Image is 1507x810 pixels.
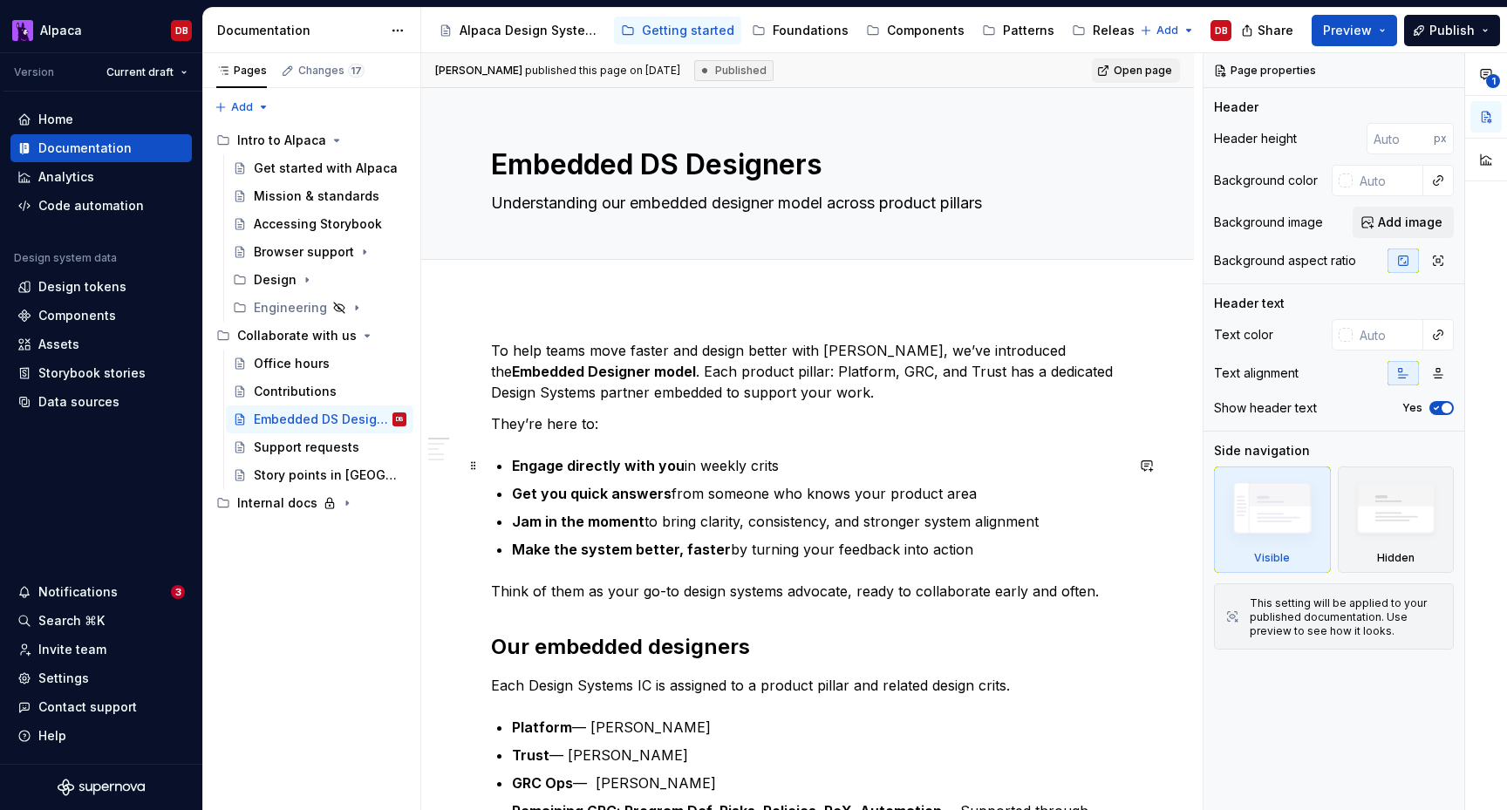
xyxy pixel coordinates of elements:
[226,266,413,294] div: Design
[10,693,192,721] button: Contact support
[226,238,413,266] a: Browser support
[887,22,965,39] div: Components
[512,457,685,474] strong: Engage directly with you
[10,134,192,162] a: Documentation
[1214,252,1356,269] div: Background aspect ratio
[512,773,1124,793] p: — [PERSON_NAME]
[10,106,192,133] a: Home
[488,144,1121,186] textarea: Embedded DS Designers
[1429,22,1475,39] span: Publish
[512,511,1124,532] p: to bring clarity, consistency, and stronger system alignment
[512,455,1124,476] p: in weekly crits
[231,100,253,114] span: Add
[396,411,404,428] div: DB
[1135,18,1200,43] button: Add
[488,189,1121,217] textarea: Understanding our embedded designer model across product pillars
[216,64,267,78] div: Pages
[1156,24,1178,37] span: Add
[1434,132,1447,146] p: px
[254,187,379,205] div: Mission & standards
[38,307,116,324] div: Components
[38,612,105,630] div: Search ⌘K
[1486,74,1500,88] span: 1
[209,126,413,154] div: Intro to Alpaca
[1214,399,1317,417] div: Show header text
[38,140,132,157] div: Documentation
[745,17,856,44] a: Foundations
[512,541,731,558] strong: Make the system better, faster
[10,273,192,301] a: Design tokens
[1065,17,1156,44] a: Releases
[38,641,106,658] div: Invite team
[491,340,1124,403] p: To help teams move faster and design better with [PERSON_NAME], we’ve introduced the . Each produ...
[1312,15,1397,46] button: Preview
[432,13,1131,48] div: Page tree
[171,585,185,599] span: 3
[209,95,275,119] button: Add
[1114,64,1172,78] span: Open page
[642,22,734,39] div: Getting started
[432,17,610,44] a: Alpaca Design System 🦙
[226,433,413,461] a: Support requests
[1250,596,1442,638] div: This setting will be applied to your published documentation. Use preview to see how it looks.
[226,294,413,322] div: Engineering
[209,126,413,517] div: Page tree
[254,243,354,261] div: Browser support
[512,485,672,502] strong: Get you quick answers
[773,22,849,39] div: Foundations
[58,779,145,796] svg: Supernova Logo
[435,64,680,78] span: published this page on [DATE]
[10,607,192,635] button: Search ⌘K
[254,215,382,233] div: Accessing Storybook
[12,20,33,41] img: 003f14f4-5683-479b-9942-563e216bc167.png
[512,717,1124,738] p: — [PERSON_NAME]
[1338,466,1455,573] div: Hidden
[512,363,696,380] strong: Embedded Designer model
[1404,15,1500,46] button: Publish
[1214,172,1318,189] div: Background color
[512,774,573,792] strong: GRC Ops
[1215,24,1228,37] div: DB
[512,513,644,530] strong: Jam in the moment
[10,163,192,191] a: Analytics
[512,746,549,764] strong: Trust
[226,154,413,182] a: Get started with Alpaca
[10,388,192,416] a: Data sources
[237,132,326,149] div: Intro to Alpaca
[1353,165,1423,196] input: Auto
[38,336,79,353] div: Assets
[38,727,66,745] div: Help
[38,168,94,186] div: Analytics
[1323,22,1372,39] span: Preview
[226,461,413,489] a: Story points in [GEOGRAPHIC_DATA]
[38,197,144,214] div: Code automation
[99,60,195,85] button: Current draft
[1378,214,1442,231] span: Add image
[975,17,1061,44] a: Patterns
[14,65,54,79] div: Version
[254,439,359,456] div: Support requests
[38,111,73,128] div: Home
[10,722,192,750] button: Help
[38,583,118,601] div: Notifications
[1214,130,1297,147] div: Header height
[237,494,317,512] div: Internal docs
[254,299,327,317] div: Engineering
[1093,22,1149,39] div: Releases
[512,483,1124,504] p: from someone who knows your product area
[512,745,1124,766] p: — [PERSON_NAME]
[254,271,297,289] div: Design
[512,539,1124,560] p: by turning your feedback into action
[298,64,365,78] div: Changes
[10,359,192,387] a: Storybook stories
[254,383,337,400] div: Contributions
[38,393,119,411] div: Data sources
[254,411,389,428] div: Embedded DS Designers
[1214,214,1323,231] div: Background image
[254,355,330,372] div: Office hours
[3,11,199,49] button: AlpacaDB
[512,718,572,736] strong: Platform
[348,64,365,78] span: 17
[435,64,522,77] span: [PERSON_NAME]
